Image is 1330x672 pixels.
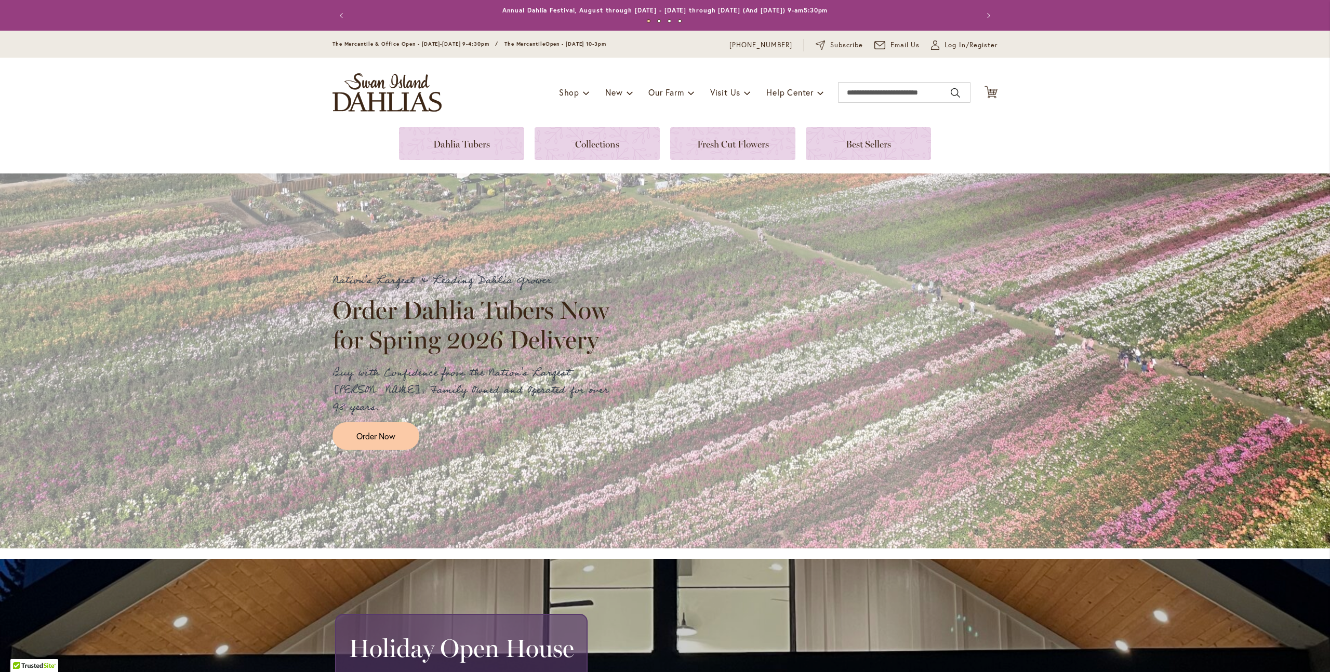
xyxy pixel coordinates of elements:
[546,41,606,47] span: Open - [DATE] 10-3pm
[332,295,618,354] h2: Order Dahlia Tubers Now for Spring 2026 Delivery
[502,6,828,14] a: Annual Dahlia Festival, August through [DATE] - [DATE] through [DATE] (And [DATE]) 9-am5:30pm
[648,87,684,98] span: Our Farm
[332,272,618,289] p: Nation's Largest & Leading Dahlia Grower
[647,19,650,23] button: 1 of 4
[332,73,442,112] a: store logo
[890,40,920,50] span: Email Us
[729,40,792,50] a: [PHONE_NUMBER]
[332,5,353,26] button: Previous
[657,19,661,23] button: 2 of 4
[678,19,682,23] button: 4 of 4
[332,41,546,47] span: The Mercantile & Office Open - [DATE]-[DATE] 9-4:30pm / The Mercantile
[349,634,574,663] h2: Holiday Open House
[710,87,740,98] span: Visit Us
[766,87,814,98] span: Help Center
[830,40,863,50] span: Subscribe
[559,87,579,98] span: Shop
[356,430,395,442] span: Order Now
[945,40,997,50] span: Log In/Register
[874,40,920,50] a: Email Us
[977,5,997,26] button: Next
[816,40,863,50] a: Subscribe
[605,87,622,98] span: New
[332,422,419,450] a: Order Now
[332,365,618,416] p: Buy with Confidence from the Nation's Largest [PERSON_NAME]. Family Owned and Operated for over 9...
[931,40,997,50] a: Log In/Register
[668,19,671,23] button: 3 of 4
